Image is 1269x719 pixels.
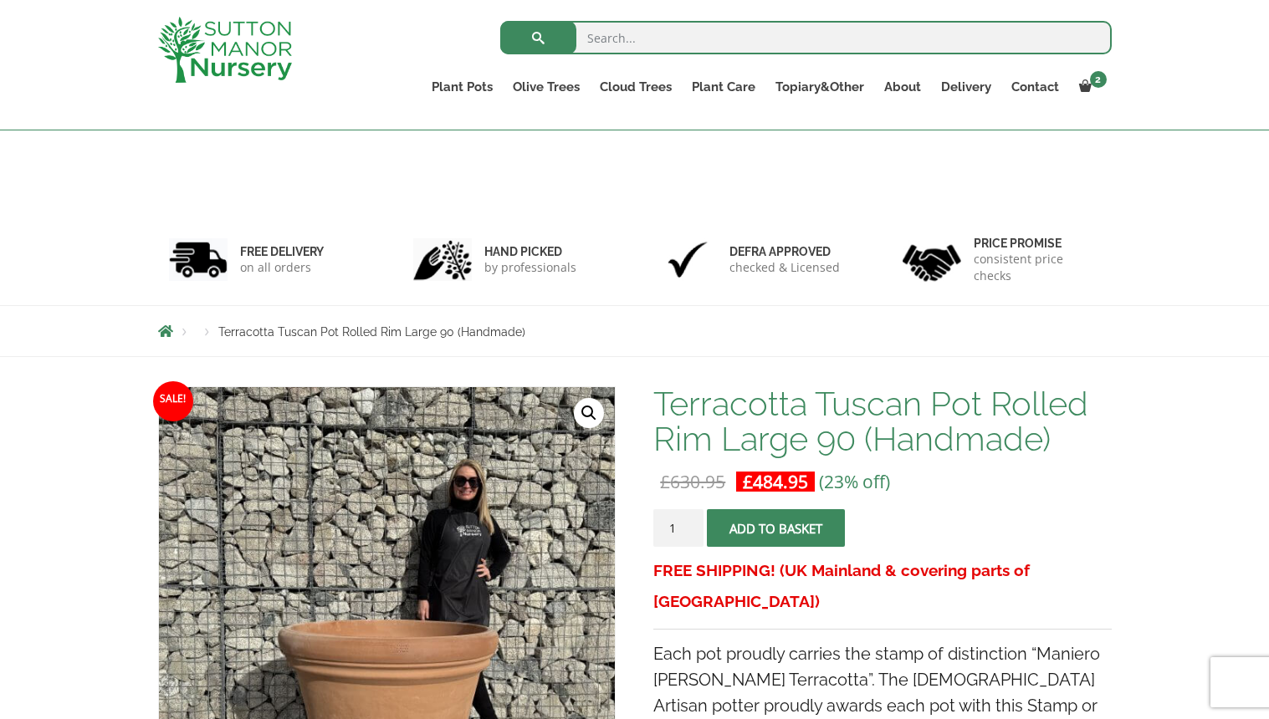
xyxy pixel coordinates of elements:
p: checked & Licensed [729,259,840,276]
h6: Defra approved [729,244,840,259]
span: £ [743,470,753,493]
img: 2.jpg [413,238,472,281]
input: Product quantity [653,509,704,547]
img: 4.jpg [903,234,961,285]
a: Delivery [931,75,1001,99]
span: Terracotta Tuscan Pot Rolled Rim Large 90 (Handmade) [218,325,525,339]
img: 1.jpg [169,238,228,281]
a: Plant Care [682,75,765,99]
p: by professionals [484,259,576,276]
h6: hand picked [484,244,576,259]
p: on all orders [240,259,324,276]
p: consistent price checks [974,251,1101,284]
img: logo [158,17,292,83]
span: £ [660,470,670,493]
h1: Terracotta Tuscan Pot Rolled Rim Large 90 (Handmade) [653,386,1111,456]
a: Contact [1001,75,1069,99]
input: Search... [500,21,1112,54]
span: (23% off) [819,470,890,493]
a: Topiary&Other [765,75,874,99]
h6: Price promise [974,236,1101,251]
a: Plant Pots [422,75,503,99]
span: 2 [1090,71,1107,88]
button: Add to basket [707,509,845,547]
bdi: 484.95 [743,470,808,493]
h6: FREE DELIVERY [240,244,324,259]
img: 3.jpg [658,238,717,281]
a: Olive Trees [503,75,590,99]
a: Cloud Trees [590,75,682,99]
a: About [874,75,931,99]
a: View full-screen image gallery [574,398,604,428]
nav: Breadcrumbs [158,324,1112,338]
span: Sale! [153,381,193,421]
bdi: 630.95 [660,470,725,493]
a: 2 [1069,75,1112,99]
h3: FREE SHIPPING! (UK Mainland & covering parts of [GEOGRAPHIC_DATA]) [653,555,1111,617]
